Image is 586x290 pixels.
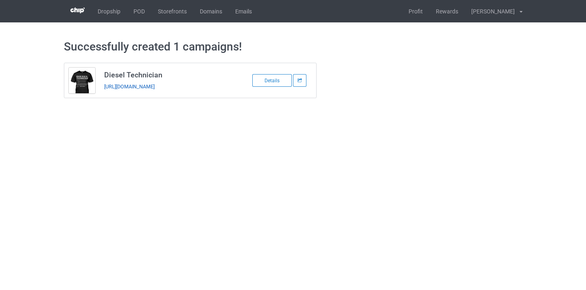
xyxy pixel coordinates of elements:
[70,7,85,13] img: 3d383065fc803cdd16c62507c020ddf8.png
[64,40,523,54] h1: Successfully created 1 campaigns!
[104,70,233,79] h3: Diesel Technician
[104,83,155,90] a: [URL][DOMAIN_NAME]
[252,74,292,87] div: Details
[465,1,515,22] div: [PERSON_NAME]
[252,77,293,83] a: Details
